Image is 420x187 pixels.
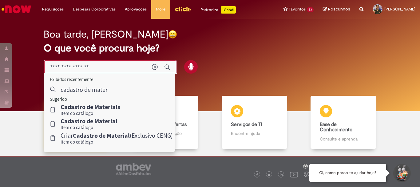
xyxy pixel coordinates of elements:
[323,6,350,12] a: Rascunhos
[210,96,299,149] a: Serviços de TI Encontre ajuda
[280,173,283,177] img: logo_footer_linkedin.png
[328,6,350,12] span: Rascunhos
[290,170,298,178] img: logo_footer_youtube.png
[168,30,177,39] img: happy-face.png
[32,96,121,149] a: Tirar dúvidas Tirar dúvidas com Lupi Assist e Gen Ai
[384,6,415,12] span: [PERSON_NAME]
[256,173,259,177] img: logo_footer_facebook.png
[44,29,168,40] h2: Boa tarde, [PERSON_NAME]
[175,4,191,14] img: click_logo_yellow_360x200.png
[44,43,376,54] h2: O que você procura hoje?
[267,173,271,177] img: logo_footer_twitter.png
[299,96,388,149] a: Base de Conhecimento Consulte e aprenda
[320,121,352,133] b: Base de Conhecimento
[1,3,32,15] img: ServiceNow
[320,136,367,142] p: Consulte e aprenda
[289,6,306,12] span: Favoritos
[116,163,151,175] img: logo_footer_ambev_rotulo_gray.png
[125,6,147,12] span: Aprovações
[309,164,386,182] div: Oi, como posso te ajudar hoje?
[200,6,236,14] div: Padroniza
[156,6,165,12] span: More
[392,164,411,182] button: Iniciar Conversa de Suporte
[231,130,278,136] p: Encontre ajuda
[42,6,64,12] span: Requisições
[231,121,262,128] b: Serviços de TI
[307,7,314,12] span: 33
[304,172,309,177] img: logo_footer_workplace.png
[221,6,236,14] p: +GenAi
[73,6,116,12] span: Despesas Corporativas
